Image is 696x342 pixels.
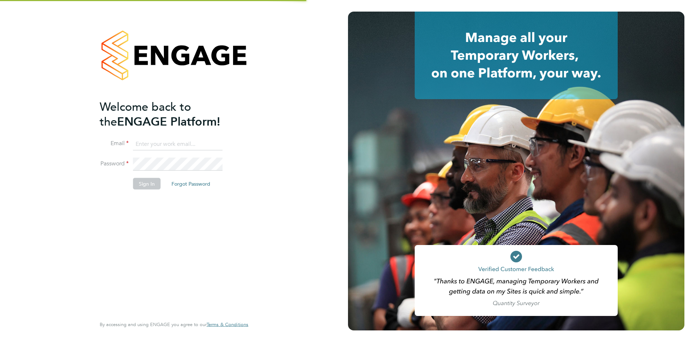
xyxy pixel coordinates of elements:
input: Enter your work email... [133,138,223,151]
button: Forgot Password [166,178,216,190]
span: By accessing and using ENGAGE you agree to our [100,321,248,328]
button: Sign In [133,178,161,190]
label: Email [100,140,129,147]
a: Terms & Conditions [207,322,248,328]
h2: ENGAGE Platform! [100,99,241,129]
label: Password [100,160,129,168]
span: Welcome back to the [100,100,191,128]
